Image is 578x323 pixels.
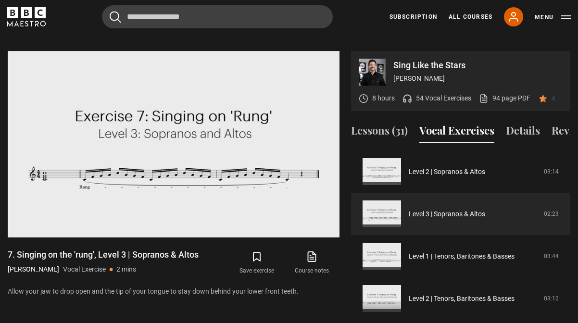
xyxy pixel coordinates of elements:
[351,123,408,143] button: Lessons (31)
[8,51,339,237] video-js: Video Player
[535,12,571,22] button: Toggle navigation
[285,249,339,277] a: Course notes
[479,93,530,103] a: 94 page PDF
[229,249,284,277] button: Save exercise
[8,249,199,261] h1: 7. Singing on the 'rung', Level 3 | Sopranos & Altos
[116,264,136,274] p: 2 mins
[419,123,494,143] button: Vocal Exercises
[409,209,485,219] a: Level 3 | Sopranos & Altos
[390,12,437,21] a: Subscription
[409,294,515,304] a: Level 2 | Tenors, Baritones & Basses
[449,12,492,21] a: All Courses
[63,264,106,274] p: Vocal Exercise
[8,286,339,297] p: Allow your jaw to drop open and the tip of your tongue to stay down behind your lower front teeth.
[372,93,395,103] p: 8 hours
[102,5,333,28] input: Search
[8,264,59,274] p: [PERSON_NAME]
[409,167,485,177] a: Level 2 | Sopranos & Altos
[506,123,540,143] button: Details
[416,93,471,103] p: 54 Vocal Exercises
[7,7,46,26] svg: BBC Maestro
[409,251,515,261] a: Level 1 | Tenors, Baritones & Basses
[393,61,563,70] p: Sing Like the Stars
[393,74,563,84] p: [PERSON_NAME]
[110,11,121,23] button: Submit the search query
